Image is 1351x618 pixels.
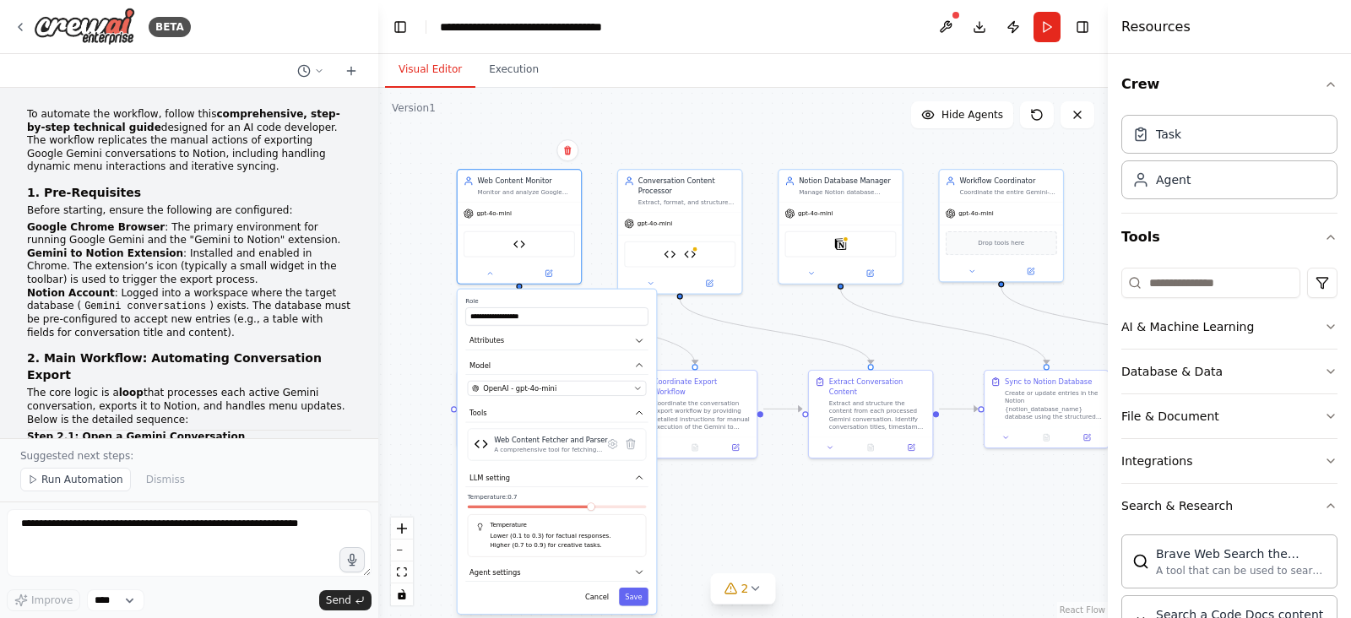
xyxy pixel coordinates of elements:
div: Extract and structure the content from each processed Gemini conversation. Identify conversation ... [829,398,926,431]
button: No output available [849,442,892,453]
div: Web Content Monitor [478,176,575,186]
span: gpt-4o-mini [638,220,672,228]
button: Hide left sidebar [388,15,412,39]
button: Attributes [465,332,648,350]
div: Agent [1156,171,1191,188]
p: Higher (0.7 to 0.9) for creative tasks. [490,540,638,550]
span: gpt-4o-mini [798,209,833,218]
li: : Logged into a workspace where the target database ( ) exists. The database must be pre-configur... [27,287,351,340]
strong: loop [119,387,144,398]
g: Edge from c8fb3c6c-d202-491c-8985-60927159f18f to 2b0cefd5-64be-4b8f-aa50-382bcd0c6ede [763,404,802,414]
g: Edge from 54b96323-c397-4a6c-8c51-6fbb45d45276 to 000bea90-49f3-4644-9d07-b240dbbc03cb [836,289,1052,364]
strong: Google Chrome Browser [27,221,165,233]
strong: 2. Main Workflow: Automating Conversation Export [27,351,322,382]
span: Model [469,360,491,371]
button: No output available [674,442,716,453]
button: Crew [1121,61,1337,108]
g: Edge from 014981ff-366d-4e9a-a10f-96c5e0134eaa to c8fb3c6c-d202-491c-8985-60927159f18f [514,287,700,365]
div: Extract Conversation Content [829,377,926,397]
div: Coordinate Export WorkflowCoordinate the conversation export workflow by providing detailed instr... [632,370,758,458]
button: Tools [465,404,648,422]
div: File & Document [1121,408,1219,425]
button: LLM setting [465,469,648,487]
button: zoom in [391,518,413,539]
button: Execution [475,52,552,88]
div: BETA [149,17,191,37]
div: Coordinate the conversation export workflow by providing detailed instructions for manual executi... [654,398,751,431]
button: Open in side panel [842,268,898,279]
button: Dismiss [138,468,193,491]
div: Workflow Coordinator [959,176,1056,186]
button: Search & Research [1121,484,1337,528]
div: Web Content Fetcher and Parser [494,435,608,445]
div: Sync to Notion Database [1005,377,1092,387]
div: Brave Web Search the internet [1156,545,1327,562]
div: Coordinate the entire Gemini-to-Notion export workflow, managing the sequence of operations, erro... [959,188,1056,197]
img: Logo [34,8,135,46]
button: Open in side panel [894,442,929,453]
div: Integrations [1121,453,1192,469]
button: Cancel [579,588,615,605]
span: Drop tools here [978,238,1024,248]
span: LLM setting [469,473,510,483]
span: Run Automation [41,473,123,486]
strong: Notion Account [27,287,115,299]
div: Monitor and analyze Google Gemini web interface, track conversation states, and coordinate with t... [478,188,575,197]
g: Edge from 2b0cefd5-64be-4b8f-aa50-382bcd0c6ede to 000bea90-49f3-4644-9d07-b240dbbc03cb [939,404,978,414]
p: Before starting, ensure the following are configured: [27,204,351,218]
button: Open in side panel [681,278,737,290]
p: Suggested next steps: [20,449,358,463]
span: gpt-4o-mini [958,209,993,218]
button: fit view [391,561,413,583]
img: Gemini Conversation Processor [664,248,675,260]
button: Open in side panel [719,442,753,453]
div: Notion Database ManagerManage Notion database operations for the {notion_database_name} database,... [778,169,903,285]
div: Workflow CoordinatorCoordinate the entire Gemini-to-Notion export workflow, managing the sequence... [938,169,1064,282]
button: Hide right sidebar [1071,15,1094,39]
button: Visual Editor [385,52,475,88]
img: OpenRouter Free API Tool [684,248,696,260]
button: Open in side panel [520,268,577,279]
div: A comprehensive tool for fetching web content, parsing HTML, extracting data using CSS selectors,... [494,446,608,454]
img: BraveSearchTool [1132,553,1149,570]
img: Notion [834,238,846,250]
div: Web Content MonitorMonitor and analyze Google Gemini web interface, track conversation states, an... [457,169,583,285]
button: Open in side panel [1070,431,1104,443]
button: OpenAI - gpt-4o-mini [468,381,647,396]
img: Web Content Fetcher and Parser [474,437,488,452]
button: Hide Agents [911,101,1013,128]
a: React Flow attribution [1060,605,1105,615]
span: Dismiss [146,473,185,486]
div: Conversation Content Processor [638,176,735,196]
div: React Flow controls [391,518,413,605]
div: Notion Database Manager [799,176,896,186]
nav: breadcrumb [440,19,602,35]
div: Database & Data [1121,363,1223,380]
button: File & Document [1121,394,1337,438]
strong: 1. Pre-Requisites [27,186,141,199]
span: Agent settings [469,567,520,577]
button: No output available [1025,431,1067,443]
button: Integrations [1121,439,1337,483]
div: Coordinate Export Workflow [654,377,751,397]
button: Tools [1121,214,1337,261]
button: Open in side panel [1002,265,1059,277]
span: 2 [741,580,749,597]
h5: Temperature [476,521,638,529]
strong: Gemini to Notion Extension [27,247,183,259]
div: Conversation Content ProcessorExtract, format, and structure Gemini conversation data to prepare ... [617,169,743,295]
code: Gemini conversations [81,299,209,314]
div: Extract, format, and structure Gemini conversation data to prepare it for Notion database integra... [638,198,735,207]
strong: comprehensive, step-by-step technical guide [27,108,340,133]
button: Agent settings [465,563,648,582]
button: Configure tool [604,435,621,453]
li: : The primary environment for running Google Gemini and the "Gemini to Notion" extension. [27,221,351,247]
button: Send [319,590,372,610]
p: To automate the workflow, follow this designed for an AI code developer. The workflow replicates ... [27,108,351,174]
div: Crew [1121,108,1337,213]
button: 2 [711,573,776,604]
span: Tools [469,408,487,418]
button: Database & Data [1121,350,1337,393]
button: zoom out [391,539,413,561]
div: Extract Conversation ContentExtract and structure the content from each processed Gemini conversa... [808,370,934,458]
